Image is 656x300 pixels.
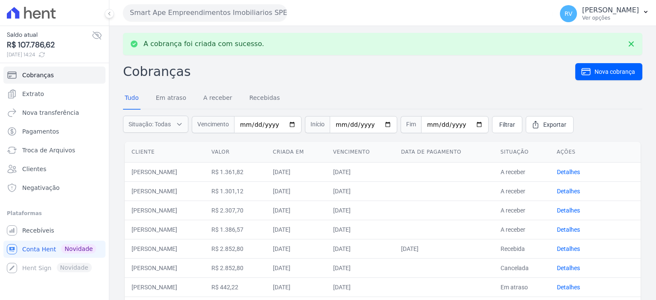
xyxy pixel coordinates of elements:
[266,220,326,239] td: [DATE]
[394,239,494,258] td: [DATE]
[494,201,550,220] td: A receber
[3,179,105,196] a: Negativação
[266,239,326,258] td: [DATE]
[494,162,550,181] td: A receber
[266,142,326,163] th: Criada em
[326,277,394,297] td: [DATE]
[575,63,642,80] a: Nova cobrança
[565,11,573,17] span: RV
[401,116,421,133] span: Fim
[3,104,105,121] a: Nova transferência
[22,226,54,235] span: Recebíveis
[494,277,550,297] td: Em atraso
[3,123,105,140] a: Pagamentos
[526,116,574,133] a: Exportar
[557,188,580,195] a: Detalhes
[125,277,205,297] td: [PERSON_NAME]
[205,239,266,258] td: R$ 2.852,80
[123,87,141,110] a: Tudo
[557,284,580,291] a: Detalhes
[494,181,550,201] td: A receber
[557,245,580,252] a: Detalhes
[7,39,92,51] span: R$ 107.786,62
[326,239,394,258] td: [DATE]
[22,146,75,154] span: Troca de Arquivos
[202,87,234,110] a: A receber
[123,62,575,81] h2: Cobranças
[582,15,639,21] p: Ver opções
[326,220,394,239] td: [DATE]
[22,108,79,117] span: Nova transferência
[494,239,550,258] td: Recebida
[3,241,105,258] a: Conta Hent Novidade
[205,277,266,297] td: R$ 442,22
[125,220,205,239] td: [PERSON_NAME]
[22,245,56,253] span: Conta Hent
[205,181,266,201] td: R$ 1.301,12
[553,2,656,26] button: RV [PERSON_NAME] Ver opções
[125,162,205,181] td: [PERSON_NAME]
[3,142,105,159] a: Troca de Arquivos
[543,120,566,129] span: Exportar
[125,181,205,201] td: [PERSON_NAME]
[205,142,266,163] th: Valor
[3,160,105,178] a: Clientes
[557,169,580,175] a: Detalhes
[266,181,326,201] td: [DATE]
[143,40,264,48] p: A cobrança foi criada com sucesso.
[125,239,205,258] td: [PERSON_NAME]
[3,85,105,102] a: Extrato
[492,116,522,133] a: Filtrar
[125,201,205,220] td: [PERSON_NAME]
[22,165,46,173] span: Clientes
[557,226,580,233] a: Detalhes
[7,30,92,39] span: Saldo atual
[494,258,550,277] td: Cancelada
[594,67,635,76] span: Nova cobrança
[582,6,639,15] p: [PERSON_NAME]
[326,162,394,181] td: [DATE]
[326,258,394,277] td: [DATE]
[305,116,330,133] span: Início
[7,51,92,58] span: [DATE] 14:24
[557,265,580,271] a: Detalhes
[22,127,59,136] span: Pagamentos
[205,220,266,239] td: R$ 1.386,57
[494,142,550,163] th: Situação
[494,220,550,239] td: A receber
[205,201,266,220] td: R$ 2.307,70
[125,258,205,277] td: [PERSON_NAME]
[205,162,266,181] td: R$ 1.361,82
[3,222,105,239] a: Recebíveis
[394,142,494,163] th: Data de pagamento
[266,162,326,181] td: [DATE]
[22,183,60,192] span: Negativação
[61,244,96,253] span: Novidade
[7,67,102,277] nav: Sidebar
[326,201,394,220] td: [DATE]
[123,4,287,21] button: Smart Ape Empreendimentos Imobiliarios SPE LTDA
[550,142,641,163] th: Ações
[192,116,234,133] span: Vencimento
[266,277,326,297] td: [DATE]
[129,120,171,128] span: Situação: Todas
[7,208,102,218] div: Plataformas
[499,120,515,129] span: Filtrar
[248,87,282,110] a: Recebidas
[123,116,188,133] button: Situação: Todas
[266,201,326,220] td: [DATE]
[154,87,188,110] a: Em atraso
[326,181,394,201] td: [DATE]
[266,258,326,277] td: [DATE]
[3,67,105,84] a: Cobranças
[205,258,266,277] td: R$ 2.852,80
[557,207,580,214] a: Detalhes
[22,71,54,79] span: Cobranças
[125,142,205,163] th: Cliente
[22,90,44,98] span: Extrato
[326,142,394,163] th: Vencimento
